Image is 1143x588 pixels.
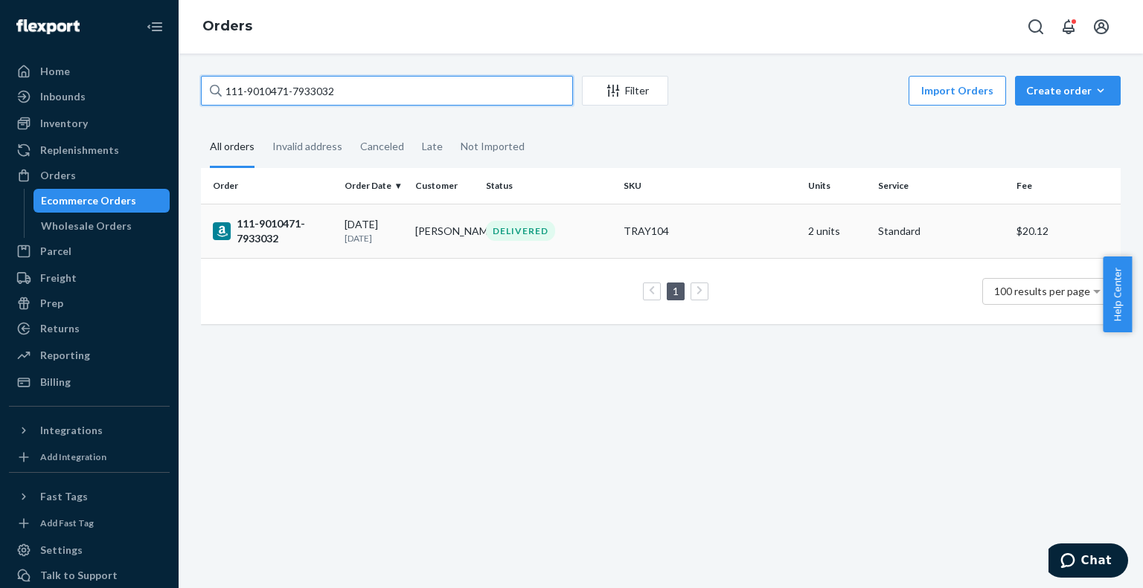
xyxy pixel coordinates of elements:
[872,168,1010,204] th: Service
[9,112,170,135] a: Inventory
[40,296,63,311] div: Prep
[40,168,76,183] div: Orders
[40,116,88,131] div: Inventory
[40,244,71,259] div: Parcel
[9,85,170,109] a: Inbounds
[9,448,170,466] a: Add Integration
[480,168,618,204] th: Status
[33,189,170,213] a: Ecommerce Orders
[1026,83,1110,98] div: Create order
[40,450,106,463] div: Add Integration
[1021,12,1051,42] button: Open Search Box
[9,563,170,587] button: Talk to Support
[201,76,573,106] input: Search orders
[1086,12,1116,42] button: Open account menu
[9,485,170,508] button: Fast Tags
[40,64,70,79] div: Home
[9,138,170,162] a: Replenishments
[40,489,88,504] div: Fast Tags
[1048,543,1128,581] iframe: Opens a widget where you can chat to one of our agents
[40,568,118,583] div: Talk to Support
[486,221,555,241] div: DELIVERED
[9,59,170,83] a: Home
[40,321,80,336] div: Returns
[909,76,1006,106] button: Import Orders
[202,18,252,34] a: Orders
[415,179,474,192] div: Customer
[1011,204,1121,258] td: $20.12
[9,419,170,442] button: Integrations
[40,375,71,390] div: Billing
[16,19,80,34] img: Flexport logo
[345,232,403,245] p: [DATE]
[360,127,404,166] div: Canceled
[1054,12,1083,42] button: Open notifications
[1015,76,1121,106] button: Create order
[40,423,103,438] div: Integrations
[802,168,873,204] th: Units
[802,204,873,258] td: 2 units
[409,204,480,258] td: [PERSON_NAME]
[9,343,170,367] a: Reporting
[9,239,170,263] a: Parcel
[272,127,342,166] div: Invalid address
[201,168,339,204] th: Order
[40,348,90,363] div: Reporting
[9,370,170,394] a: Billing
[618,168,801,204] th: SKU
[9,514,170,532] a: Add Fast Tag
[624,224,795,239] div: TRAY104
[582,76,668,106] button: Filter
[213,216,333,246] div: 111-9010471-7933032
[40,517,94,529] div: Add Fast Tag
[670,285,682,297] a: Page 1 is your current page
[41,219,132,233] div: Wholesale Orders
[40,143,119,158] div: Replenishments
[878,224,1004,239] p: Standard
[41,193,136,208] div: Ecommerce Orders
[9,164,170,187] a: Orders
[140,12,170,42] button: Close Navigation
[210,127,254,168] div: All orders
[40,271,77,285] div: Freight
[9,266,170,290] a: Freight
[345,217,403,245] div: [DATE]
[422,127,443,166] div: Late
[1103,256,1132,332] button: Help Center
[1011,168,1121,204] th: Fee
[40,543,83,558] div: Settings
[461,127,525,166] div: Not Imported
[9,538,170,562] a: Settings
[583,83,667,98] div: Filter
[9,317,170,340] a: Returns
[994,285,1090,297] span: 100 results per page
[190,5,264,48] ol: breadcrumbs
[40,89,86,104] div: Inbounds
[33,214,170,238] a: Wholesale Orders
[9,291,170,315] a: Prep
[339,168,409,204] th: Order Date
